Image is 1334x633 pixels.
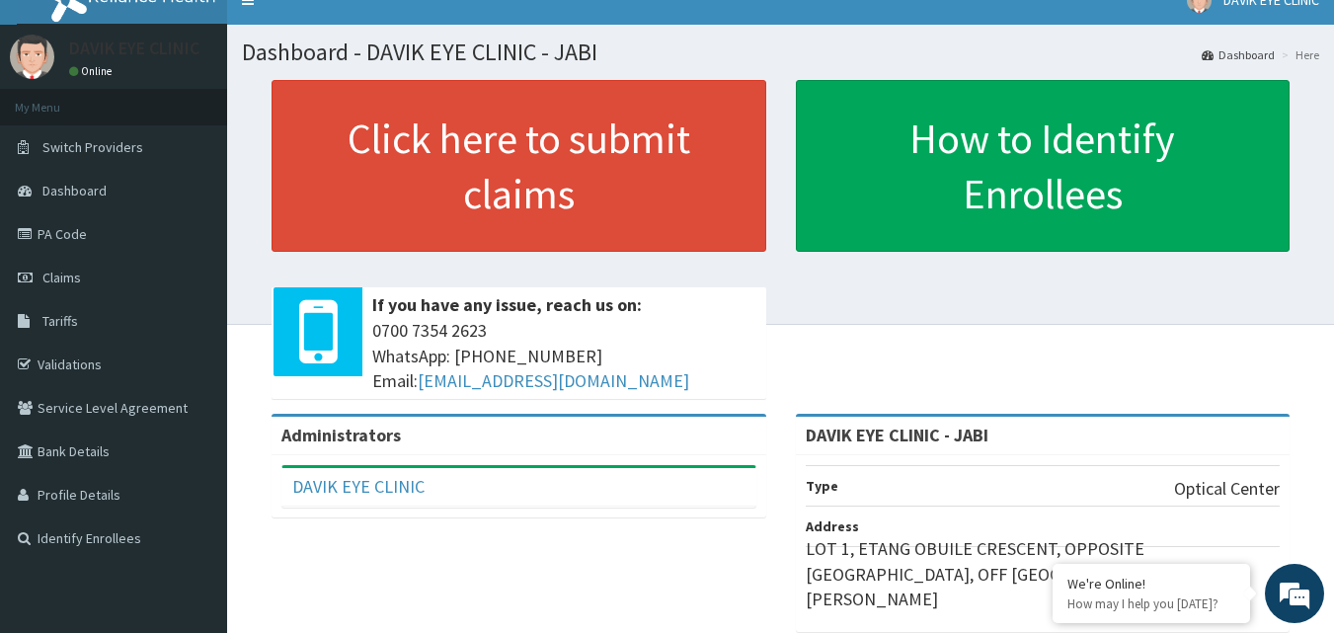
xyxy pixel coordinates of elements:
b: Type [806,477,838,495]
li: Here [1277,46,1319,63]
div: We're Online! [1067,575,1235,593]
h1: Dashboard - DAVIK EYE CLINIC - JABI [242,40,1319,65]
a: How to Identify Enrollees [796,80,1291,252]
b: Address [806,517,859,535]
a: DAVIK EYE CLINIC [292,475,425,498]
b: If you have any issue, reach us on: [372,293,642,316]
img: User Image [10,35,54,79]
span: 0700 7354 2623 WhatsApp: [PHONE_NUMBER] Email: [372,318,756,394]
b: Administrators [281,424,401,446]
p: DAVIK EYE CLINIC [69,40,199,57]
span: Claims [42,269,81,286]
span: Tariffs [42,312,78,330]
a: Click here to submit claims [272,80,766,252]
a: Dashboard [1202,46,1275,63]
p: How may I help you today? [1067,595,1235,612]
span: Switch Providers [42,138,143,156]
p: Optical Center [1174,476,1280,502]
p: LOT 1, ETANG OBUILE CRESCENT, OPPOSITE [GEOGRAPHIC_DATA], OFF [GEOGRAPHIC_DATA], [PERSON_NAME] [806,536,1281,612]
a: [EMAIL_ADDRESS][DOMAIN_NAME] [418,369,689,392]
a: Online [69,64,117,78]
span: Dashboard [42,182,107,199]
strong: DAVIK EYE CLINIC - JABI [806,424,988,446]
